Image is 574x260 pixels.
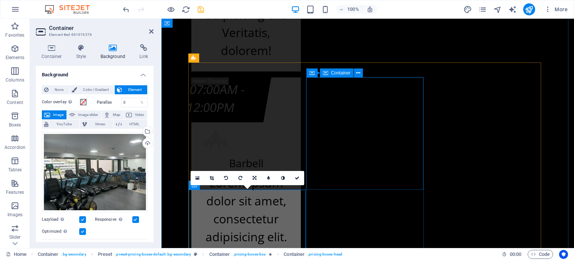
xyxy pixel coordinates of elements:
[196,5,205,14] button: save
[194,252,197,256] i: This element is a customizable preset
[51,120,77,129] span: YouTube
[137,98,147,107] div: %
[80,120,113,129] button: Vimeo
[124,85,145,94] span: Element
[36,66,154,79] h4: Background
[51,85,67,94] span: None
[478,5,487,14] button: pages
[6,77,24,83] p: Columns
[98,250,112,259] span: Click to select. Double-click to edit
[43,5,99,14] img: Editor Logo
[42,215,79,224] label: Lazyload
[9,122,21,128] p: Boxes
[8,167,22,173] p: Tables
[508,5,517,14] button: text_generator
[219,171,233,185] a: Rotate left 90°
[541,3,571,15] button: More
[5,32,24,38] p: Favorites
[61,250,86,259] span: . bg-secondary
[42,120,79,129] button: YouTube
[67,110,101,119] button: Image slider
[559,250,568,259] button: Usercentrics
[478,5,487,14] i: Pages (Ctrl+Alt+S)
[4,144,25,150] p: Accordion
[515,251,516,257] span: :
[493,5,502,14] i: Navigator
[528,250,553,259] button: Code
[115,85,147,94] button: Element
[95,44,134,60] h4: Background
[276,171,290,185] a: Greyscale
[269,252,272,256] i: Element contains an animation
[493,5,502,14] button: navigator
[124,120,145,129] span: HTML
[6,55,25,61] p: Elements
[7,100,23,105] p: Content
[262,171,276,185] a: Blur
[502,250,522,259] h6: Session time
[290,171,304,185] a: Confirm ( Ctrl ⏎ )
[6,189,24,195] p: Features
[508,5,517,14] i: AI Writer
[6,250,27,259] a: Click to cancel selection. Double-click to open Pages
[42,227,79,236] label: Optimized
[463,5,472,14] i: Design (Ctrl+Alt+Y)
[122,5,130,14] i: Undo: Change image (Ctrl+Z)
[121,5,130,14] button: undo
[79,85,112,94] span: Color / Gradient
[308,250,342,259] span: . pricing-boxes-head
[38,250,59,259] span: Click to select. Double-click to edit
[71,44,95,60] h4: Style
[95,215,132,224] label: Responsive
[510,250,521,259] span: 00 00
[134,110,145,119] span: Video
[7,212,23,218] p: Images
[191,171,205,185] a: Select files from the file manager, stock photos, or upload file(s)
[336,5,362,14] button: 100%
[181,5,190,14] button: reload
[367,6,373,13] i: On resize automatically adjust zoom level to fit chosen device.
[233,250,266,259] span: . pricing-boxes-box
[49,25,154,31] h2: Container
[9,234,21,240] p: Slider
[42,110,67,119] button: Image
[463,5,472,14] button: design
[544,6,568,13] span: More
[233,171,247,185] a: Rotate right 90°
[205,171,219,185] a: Crop mode
[531,250,550,259] span: Code
[112,110,121,119] span: Map
[102,110,123,119] button: Map
[52,110,64,119] span: Image
[209,250,230,259] span: Click to select. Double-click to edit
[115,250,191,259] span: . preset-pricing-boxes-default .bg-secondary
[247,171,262,185] a: Change orientation
[347,5,359,14] h6: 100%
[114,120,147,129] button: HTML
[89,120,111,129] span: Vimeo
[331,71,351,75] span: Container
[42,98,79,107] label: Color overlay
[523,3,535,15] button: publish
[77,110,99,119] span: Image slider
[70,85,114,94] button: Color / Gradient
[42,132,148,212] div: BHRT3-HeXA3gh3qzCpomwgILg_MA.jpg
[197,5,205,14] i: Save (Ctrl+S)
[284,250,305,259] span: Click to select. Double-click to edit
[97,100,121,104] label: Parallax
[134,44,154,60] h4: Link
[49,31,139,38] h3: Element #ed-691976576
[36,44,71,60] h4: Container
[124,110,147,119] button: Video
[38,250,342,259] nav: breadcrumb
[42,85,69,94] button: None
